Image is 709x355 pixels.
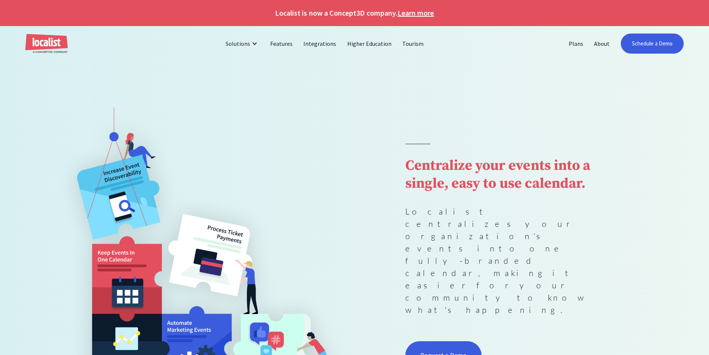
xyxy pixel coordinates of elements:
[405,157,590,193] strong: Centralize your events into a single, easy to use calendar.
[25,34,68,54] a: home
[563,35,589,53] a: Plans
[405,205,608,316] p: Localist centralizes your organization's events into one fully-branded calendar, making it easier...
[621,34,684,54] a: Schedule a Demo
[397,35,429,53] a: Tourism
[397,7,434,19] a: Learn more
[220,35,265,53] div: Solutions
[298,35,342,53] a: Integrations
[342,35,397,53] a: Higher Education
[265,35,298,53] a: Features
[589,35,615,53] a: About
[226,39,250,48] div: Solutions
